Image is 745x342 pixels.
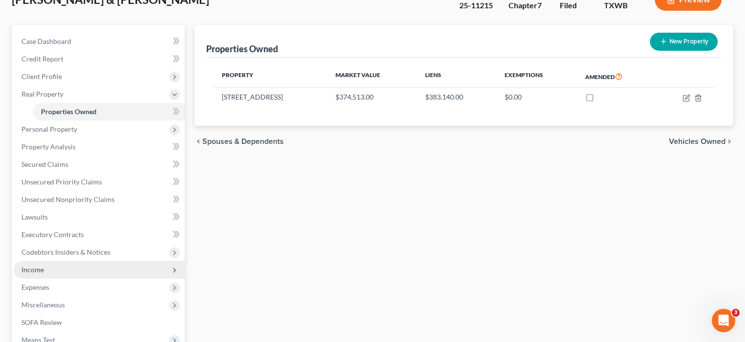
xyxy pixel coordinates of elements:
[21,283,49,291] span: Expenses
[497,65,577,88] th: Exemptions
[195,138,202,145] i: chevron_left
[417,88,497,106] td: $383,140.00
[497,88,577,106] td: $0.00
[14,191,185,208] a: Unsecured Nonpriority Claims
[21,213,48,221] span: Lawsuits
[21,37,71,45] span: Case Dashboard
[214,65,328,88] th: Property
[195,138,284,145] button: chevron_left Spouses & Dependents
[21,301,65,309] span: Miscellaneous
[214,88,328,106] td: [STREET_ADDRESS]
[14,208,185,226] a: Lawsuits
[14,33,185,50] a: Case Dashboard
[14,314,185,331] a: SOFA Review
[21,178,102,186] span: Unsecured Priority Claims
[650,33,718,51] button: New Property
[21,265,44,274] span: Income
[669,138,733,145] button: Vehicles Owned chevron_right
[21,230,84,239] span: Executory Contracts
[21,125,77,133] span: Personal Property
[14,226,185,243] a: Executory Contracts
[21,248,110,256] span: Codebtors Insiders & Notices
[417,65,497,88] th: Liens
[577,65,656,88] th: Amended
[328,88,417,106] td: $374,513.00
[41,107,97,116] span: Properties Owned
[21,195,115,203] span: Unsecured Nonpriority Claims
[712,309,735,332] iframe: Intercom live chat
[21,72,62,80] span: Client Profile
[21,55,63,63] span: Credit Report
[669,138,725,145] span: Vehicles Owned
[14,138,185,156] a: Property Analysis
[732,309,740,317] span: 3
[14,156,185,173] a: Secured Claims
[33,103,185,121] a: Properties Owned
[328,65,417,88] th: Market Value
[14,50,185,68] a: Credit Report
[21,90,63,98] span: Real Property
[14,173,185,191] a: Unsecured Priority Claims
[725,138,733,145] i: chevron_right
[202,138,284,145] span: Spouses & Dependents
[537,0,542,10] span: 7
[21,142,76,151] span: Property Analysis
[21,160,68,168] span: Secured Claims
[21,318,62,326] span: SOFA Review
[206,43,278,55] div: Properties Owned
